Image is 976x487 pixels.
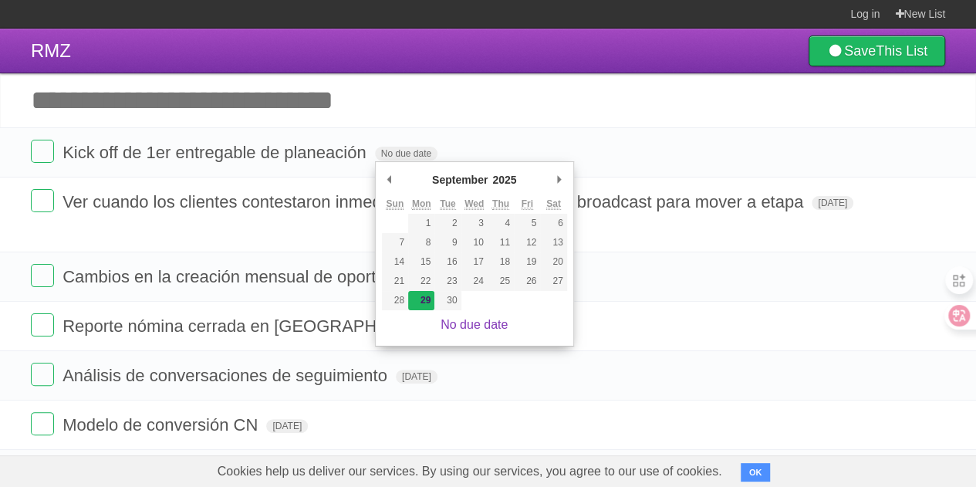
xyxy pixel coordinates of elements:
[382,233,408,252] button: 7
[461,233,488,252] button: 10
[412,198,431,210] abbr: Monday
[62,267,448,286] span: Cambios en la creación mensual de oportunidades
[396,370,437,384] span: [DATE]
[375,147,437,161] span: No due date
[434,233,461,252] button: 9
[540,252,566,272] button: 20
[202,456,738,487] span: Cookies help us deliver our services. By using our services, you agree to our use of cookies.
[540,233,566,252] button: 13
[382,291,408,310] button: 28
[876,43,927,59] b: This List
[434,252,461,272] button: 16
[31,140,54,163] label: Done
[552,168,567,191] button: Next Month
[382,168,397,191] button: Previous Month
[62,415,262,435] span: Modelo de conversión CN
[488,272,514,291] button: 25
[382,252,408,272] button: 14
[540,214,566,233] button: 6
[546,198,561,210] abbr: Saturday
[514,252,540,272] button: 19
[522,198,533,210] abbr: Friday
[461,252,488,272] button: 17
[812,196,853,210] span: [DATE]
[408,252,434,272] button: 15
[488,233,514,252] button: 11
[488,214,514,233] button: 4
[441,318,508,331] a: No due date
[31,189,54,212] label: Done
[461,272,488,291] button: 24
[741,463,771,482] button: OK
[31,264,54,287] label: Done
[540,272,566,291] button: 27
[430,168,490,191] div: September
[408,291,434,310] button: 29
[434,214,461,233] button: 2
[266,419,308,433] span: [DATE]
[31,313,54,337] label: Done
[434,291,461,310] button: 30
[62,366,391,385] span: Análisis de conversaciones de seguimiento
[492,198,509,210] abbr: Thursday
[62,143,370,162] span: Kick off de 1er entregable de planeación
[62,316,454,336] span: Reporte nómina cerrada en [GEOGRAPHIC_DATA]
[514,233,540,252] button: 12
[514,214,540,233] button: 5
[31,40,71,61] span: RMZ
[62,192,807,211] span: Ver cuando los clientes contestaron inmediatamente después de un broadcast para mover a etapa
[382,272,408,291] button: 21
[31,363,54,386] label: Done
[434,272,461,291] button: 23
[490,168,518,191] div: 2025
[461,214,488,233] button: 3
[408,233,434,252] button: 8
[31,412,54,435] label: Done
[386,198,404,210] abbr: Sunday
[408,272,434,291] button: 22
[514,272,540,291] button: 26
[464,198,484,210] abbr: Wednesday
[440,198,455,210] abbr: Tuesday
[488,252,514,272] button: 18
[809,36,945,66] a: SaveThis List
[408,214,434,233] button: 1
